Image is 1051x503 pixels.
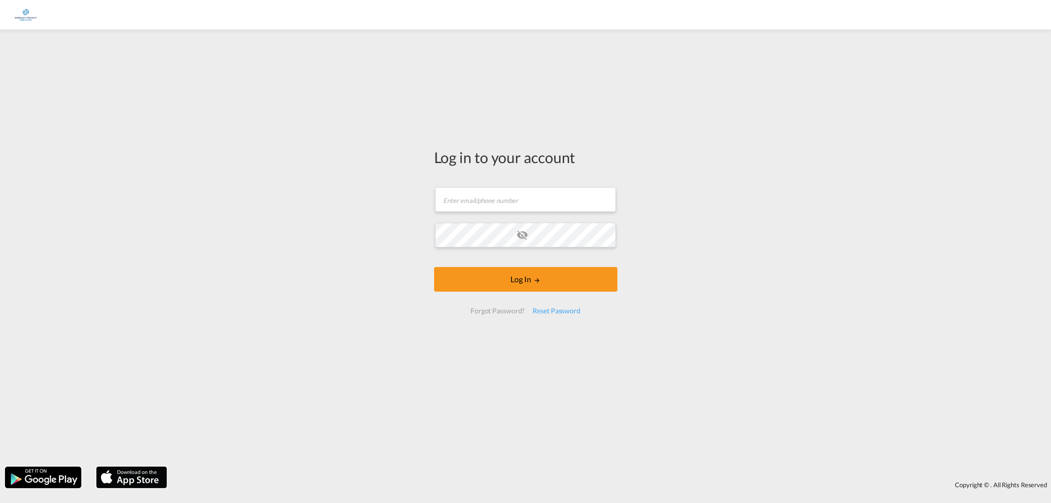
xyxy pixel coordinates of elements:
[435,187,616,212] input: Enter email/phone number
[434,147,617,168] div: Log in to your account
[15,4,37,26] img: e1326340b7c511ef854e8d6a806141ad.jpg
[434,267,617,292] button: LOGIN
[516,229,528,241] md-icon: icon-eye-off
[529,302,584,320] div: Reset Password
[95,466,168,489] img: apple.png
[467,302,529,320] div: Forgot Password?
[4,466,82,489] img: google.png
[172,476,1051,493] div: Copyright © . All Rights Reserved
